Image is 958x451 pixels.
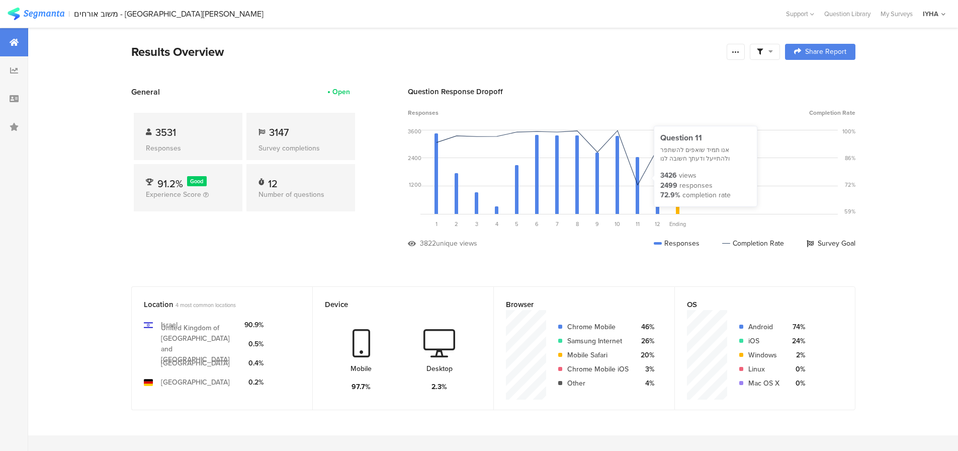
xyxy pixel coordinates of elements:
div: Ending [668,220,688,228]
div: 3822 [420,238,436,249]
span: 1 [436,220,438,228]
div: 3% [637,364,654,374]
div: unique views [436,238,477,249]
span: 5 [515,220,518,228]
div: Location [144,299,284,310]
div: 12 [268,176,278,186]
span: 8 [576,220,579,228]
div: [GEOGRAPHIC_DATA] [161,377,230,388]
div: 74% [788,322,805,332]
span: 3531 [155,125,176,140]
div: Completion Rate [722,238,784,249]
span: Completion Rate [809,108,855,117]
span: 12 [655,220,660,228]
div: Survey Goal [807,238,855,249]
span: 2 [455,220,458,228]
div: 46% [637,322,654,332]
div: 0.5% [244,339,264,349]
div: responses [679,181,713,191]
span: 11 [636,220,640,228]
div: 90.9% [244,320,264,330]
div: 24% [788,336,805,346]
div: 0% [788,378,805,389]
a: My Surveys [876,9,918,19]
div: 0.4% [244,358,264,368]
a: Question Library [819,9,876,19]
div: completion rate [682,190,731,200]
div: Mac OS X [748,378,779,389]
div: Mobile [351,363,372,374]
div: 3600 [408,127,421,135]
div: 20% [637,350,654,360]
div: Open [332,87,350,97]
div: 3426 [660,171,677,181]
div: 59% [844,207,855,215]
span: Share Report [805,48,846,55]
div: United Kingdom of [GEOGRAPHIC_DATA] and [GEOGRAPHIC_DATA] [161,323,236,365]
div: 86% [845,154,855,162]
span: 7 [556,220,559,228]
div: Israel [161,320,178,330]
div: Mobile Safari [567,350,629,360]
div: 97.7% [352,382,371,392]
div: Linux [748,364,779,374]
div: Question 11 [660,132,751,143]
div: Android [748,322,779,332]
div: [GEOGRAPHIC_DATA] [161,358,230,368]
span: 3 [475,220,478,228]
div: Responses [654,238,700,249]
div: אנו תמיד שואפים להשתפר ולהתייעל ודעתך חשובה לנו [660,146,751,163]
div: Chrome Mobile iOS [567,364,629,374]
div: 0.2% [244,377,264,388]
div: 0% [788,364,805,374]
div: Chrome Mobile [567,322,629,332]
span: General [131,86,160,98]
div: Browser [506,299,646,310]
div: 72% [845,181,855,189]
span: Number of questions [258,189,324,200]
span: 3147 [269,125,289,140]
div: Device [325,299,465,310]
div: Samsung Internet [567,336,629,346]
img: segmanta logo [8,8,64,20]
div: 72.9% [660,190,680,200]
span: 6 [535,220,539,228]
div: 1200 [409,181,421,189]
div: 100% [842,127,855,135]
span: 4 most common locations [176,301,236,309]
div: Support [786,6,814,22]
div: 2.3% [431,382,447,392]
div: IYHA [923,9,938,19]
div: משוב אורחים - [GEOGRAPHIC_DATA][PERSON_NAME] [74,9,264,19]
div: 4% [637,378,654,389]
div: views [679,171,696,181]
span: Good [190,177,203,185]
div: 26% [637,336,654,346]
span: 91.2% [157,176,183,191]
div: 2499 [660,181,677,191]
span: Responses [408,108,439,117]
span: Experience Score [146,189,201,200]
div: Responses [146,143,230,154]
div: Question Response Dropoff [408,86,855,97]
span: 9 [595,220,599,228]
div: 2% [788,350,805,360]
div: Other [567,378,629,389]
div: Results Overview [131,43,722,61]
div: iOS [748,336,779,346]
div: | [68,8,70,20]
div: OS [687,299,826,310]
div: 2400 [408,154,421,162]
div: Desktop [426,363,453,374]
span: 4 [495,220,498,228]
div: Survey completions [258,143,343,154]
div: Windows [748,350,779,360]
span: 10 [615,220,620,228]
